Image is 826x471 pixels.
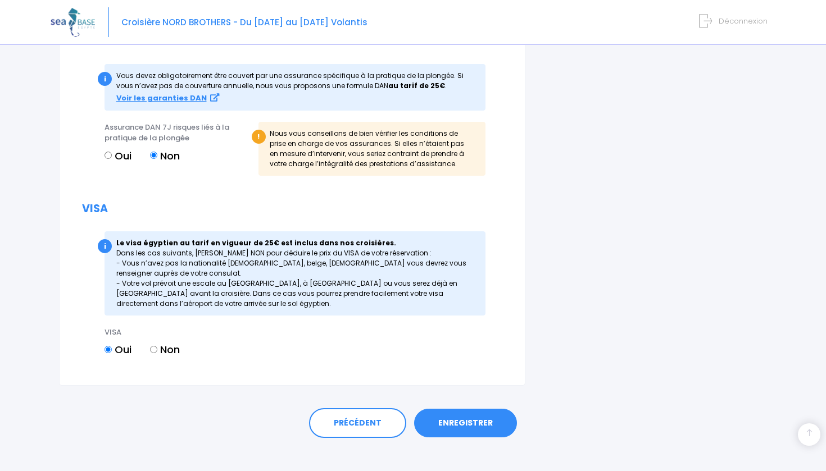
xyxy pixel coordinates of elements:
h2: Assurance [82,35,502,48]
label: Oui [105,342,131,357]
label: Non [150,148,180,163]
div: Vous devez obligatoirement être couvert par une assurance spécifique à la pratique de la plong... [105,64,485,111]
a: ENREGISTRER [414,409,517,438]
div: i [98,72,112,86]
strong: au tarif de 25€ [388,81,445,90]
div: Dans les cas suivants, [PERSON_NAME] NON pour déduire le prix du VISA de votre réservation : - Vo... [105,231,485,315]
h2: VISA [82,203,502,216]
input: Non [150,152,157,159]
label: Oui [105,148,131,163]
div: ! [252,130,266,144]
div: i [98,239,112,253]
input: Oui [105,346,112,353]
span: VISA [105,327,121,337]
span: Croisière NORD BROTHERS - Du [DATE] au [DATE] Volantis [121,16,367,28]
input: Non [150,346,157,353]
a: PRÉCÉDENT [309,408,406,438]
span: Assurance DAN 7J risques liés à la pratique de la plongée [105,122,229,144]
input: Oui [105,152,112,159]
span: Déconnexion [719,16,768,26]
a: Voir les garanties DAN [116,93,219,103]
label: Non [150,342,180,357]
strong: Voir les garanties DAN [116,93,207,103]
strong: Le visa égyptien au tarif en vigueur de 25€ est inclus dans nos croisières. [116,238,396,248]
div: Nous vous conseillons de bien vérifier les conditions de prise en charge de vos assurances. Si el... [258,122,485,176]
